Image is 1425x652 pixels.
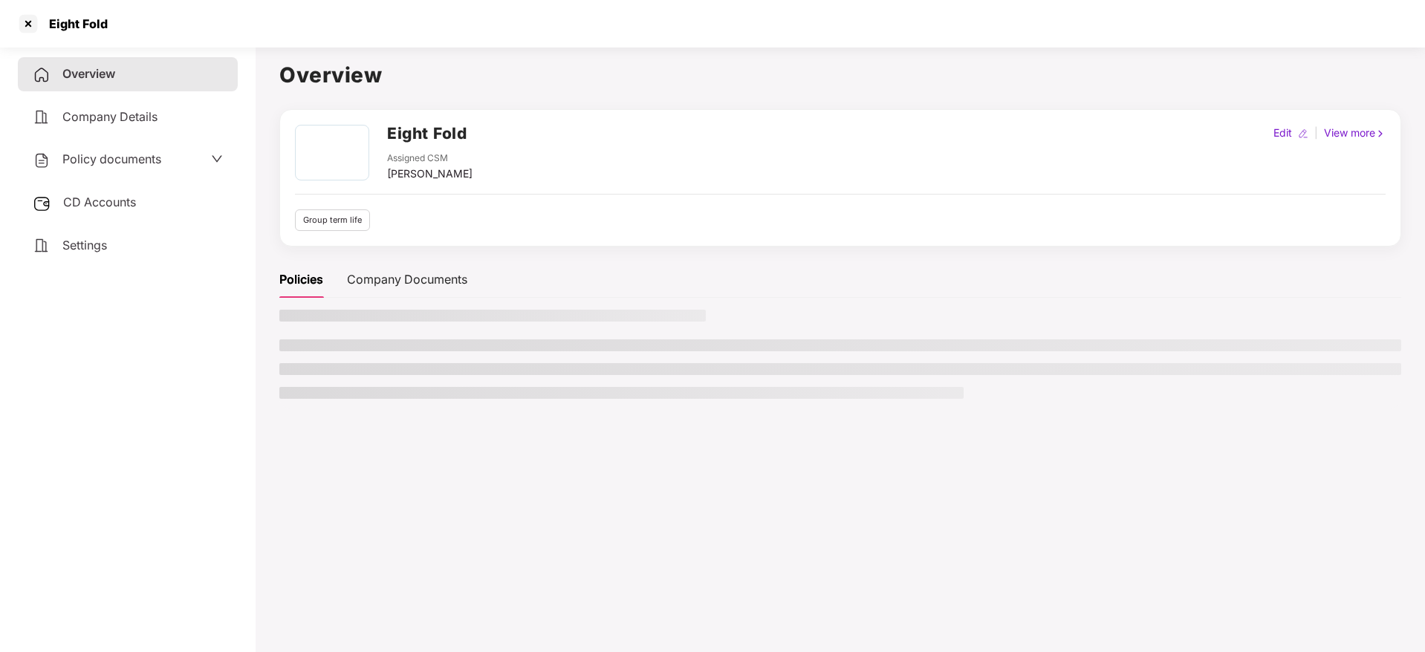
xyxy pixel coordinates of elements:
[279,270,323,289] div: Policies
[63,195,136,209] span: CD Accounts
[387,121,467,146] h2: Eight Fold
[211,153,223,165] span: down
[387,151,473,166] div: Assigned CSM
[33,66,51,84] img: svg+xml;base64,PHN2ZyB4bWxucz0iaHR0cDovL3d3dy53My5vcmcvMjAwMC9zdmciIHdpZHRoPSIyNCIgaGVpZ2h0PSIyNC...
[279,59,1401,91] h1: Overview
[1321,125,1389,141] div: View more
[62,109,158,124] span: Company Details
[387,166,473,182] div: [PERSON_NAME]
[33,108,51,126] img: svg+xml;base64,PHN2ZyB4bWxucz0iaHR0cDovL3d3dy53My5vcmcvMjAwMC9zdmciIHdpZHRoPSIyNCIgaGVpZ2h0PSIyNC...
[33,151,51,169] img: svg+xml;base64,PHN2ZyB4bWxucz0iaHR0cDovL3d3dy53My5vcmcvMjAwMC9zdmciIHdpZHRoPSIyNCIgaGVpZ2h0PSIyNC...
[62,66,115,81] span: Overview
[295,209,370,231] div: Group term life
[1298,128,1308,139] img: editIcon
[40,16,108,31] div: Eight Fold
[1375,128,1386,139] img: rightIcon
[33,237,51,255] img: svg+xml;base64,PHN2ZyB4bWxucz0iaHR0cDovL3d3dy53My5vcmcvMjAwMC9zdmciIHdpZHRoPSIyNCIgaGVpZ2h0PSIyNC...
[1270,125,1295,141] div: Edit
[347,270,467,289] div: Company Documents
[33,195,51,212] img: svg+xml;base64,PHN2ZyB3aWR0aD0iMjUiIGhlaWdodD0iMjQiIHZpZXdCb3g9IjAgMCAyNSAyNCIgZmlsbD0ibm9uZSIgeG...
[1311,125,1321,141] div: |
[62,238,107,252] span: Settings
[62,151,161,166] span: Policy documents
